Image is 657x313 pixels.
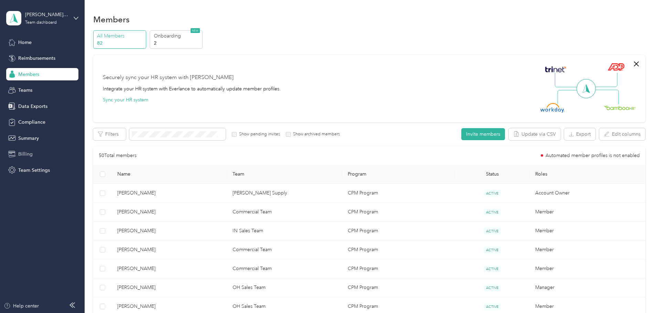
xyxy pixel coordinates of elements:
[546,153,640,158] span: Automated member profiles is not enabled
[484,246,501,254] span: ACTIVE
[4,302,39,310] button: Help center
[191,28,200,33] span: NEW
[18,135,39,142] span: Summary
[484,303,501,310] span: ACTIVE
[618,275,657,313] iframe: Everlance-gr Chat Button Frame
[103,74,234,82] div: Securely sync your HR system with [PERSON_NAME]
[18,87,32,94] span: Teams
[227,278,342,297] td: OH Sales Team
[342,259,455,278] td: CPM Program
[112,184,227,203] td: Tim Beiting
[227,241,342,259] td: Commercial Team
[461,128,505,140] button: Invite members
[117,246,222,254] span: [PERSON_NAME]
[540,103,564,113] img: Workday
[18,39,32,46] span: Home
[93,128,126,140] button: Filters
[484,190,501,197] span: ACTIVE
[595,90,619,104] img: Line Right Down
[227,222,342,241] td: IN Sales Team
[117,227,222,235] span: [PERSON_NAME]
[342,222,455,241] td: CPM Program
[530,259,645,278] td: Member
[543,65,568,74] img: Trinet
[607,63,624,71] img: ADP
[599,128,645,140] button: Edit columns
[530,203,645,222] td: Member
[555,73,579,88] img: Line Left Up
[25,21,57,25] div: Team dashboard
[103,85,281,92] div: Integrate your HR system with Everlance to automatically update member profiles.
[530,165,645,184] th: Roles
[342,165,455,184] th: Program
[112,222,227,241] td: AJ Eder
[97,32,144,40] p: All Members
[18,103,47,110] span: Data Exports
[564,128,595,140] button: Export
[117,265,222,272] span: [PERSON_NAME]
[117,171,222,177] span: Name
[342,184,455,203] td: CPM Program
[509,128,561,140] button: Update via CSV
[18,150,33,158] span: Billing
[112,165,227,184] th: Name
[484,284,501,291] span: ACTIVE
[117,208,222,216] span: [PERSON_NAME]
[25,11,68,18] div: [PERSON_NAME] Supply
[342,203,455,222] td: CPM Program
[227,165,342,184] th: Team
[593,73,617,87] img: Line Right Up
[484,265,501,272] span: ACTIVE
[93,16,130,23] h1: Members
[604,105,636,110] img: BambooHR
[455,165,530,184] th: Status
[227,259,342,278] td: Commercial Team
[484,227,501,235] span: ACTIVE
[99,152,137,159] p: 50 Total members
[227,203,342,222] td: Commercial Team
[112,203,227,222] td: Daniel Vance
[227,184,342,203] td: Johnstone Supply
[342,241,455,259] td: CPM Program
[484,209,501,216] span: ACTIVE
[18,167,50,174] span: Team Settings
[291,131,340,137] label: Show archived members
[530,222,645,241] td: Member
[237,131,280,137] label: Show pending invites
[530,278,645,297] td: Manager
[18,119,45,126] span: Compliance
[342,278,455,297] td: CPM Program
[557,90,581,104] img: Line Left Down
[112,241,227,259] td: Zach Boehm
[103,96,148,103] button: Sync your HR system
[18,71,39,78] span: Members
[154,40,201,47] p: 2
[117,189,222,197] span: [PERSON_NAME]
[117,303,222,310] span: [PERSON_NAME]
[530,241,645,259] td: Member
[97,40,144,47] p: 82
[112,259,227,278] td: Frank Monterosso
[154,32,201,40] p: Onboarding
[112,278,227,297] td: Kiki Tomic
[530,184,645,203] td: Account Owner
[117,284,222,291] span: [PERSON_NAME]
[18,55,55,62] span: Reimbursements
